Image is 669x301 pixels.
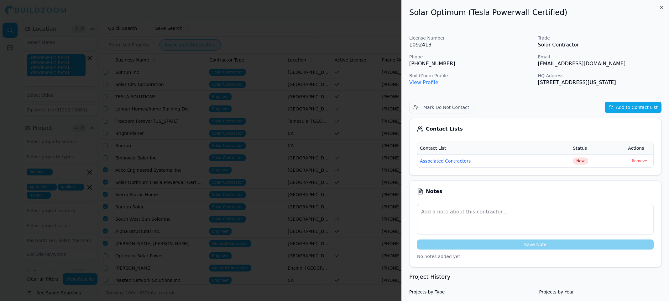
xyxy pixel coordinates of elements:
[409,289,532,295] h4: Projects by Type
[538,35,662,41] p: Trade
[409,54,533,60] p: Phone
[538,79,662,86] p: [STREET_ADDRESS][US_STATE]
[409,35,533,41] p: License Number
[417,126,654,132] div: Contact Lists
[625,142,653,154] th: Actions
[538,54,662,60] p: Email
[573,158,588,164] span: Click to update status
[409,8,661,18] h2: Solar Optimum (Tesla Powerwall Certified)
[417,253,654,260] p: No notes added yet
[409,272,661,281] h3: Project History
[570,142,625,154] th: Status
[573,158,588,164] button: New
[538,73,662,79] p: HQ Address
[538,60,662,67] p: [EMAIL_ADDRESS][DOMAIN_NAME]
[417,142,570,154] th: Contact List
[420,158,471,164] button: Associated Contractors
[538,41,662,49] p: Solar Contractor
[409,102,473,113] button: Mark Do Not Contact
[409,79,438,85] a: View Profile
[605,102,661,113] button: Add to Contact List
[539,289,662,295] h4: Projects by Year
[628,157,651,165] button: Remove
[417,188,654,195] div: Notes
[409,73,533,79] p: BuildZoom Profile
[409,60,533,67] p: [PHONE_NUMBER]
[409,41,533,49] p: 1092413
